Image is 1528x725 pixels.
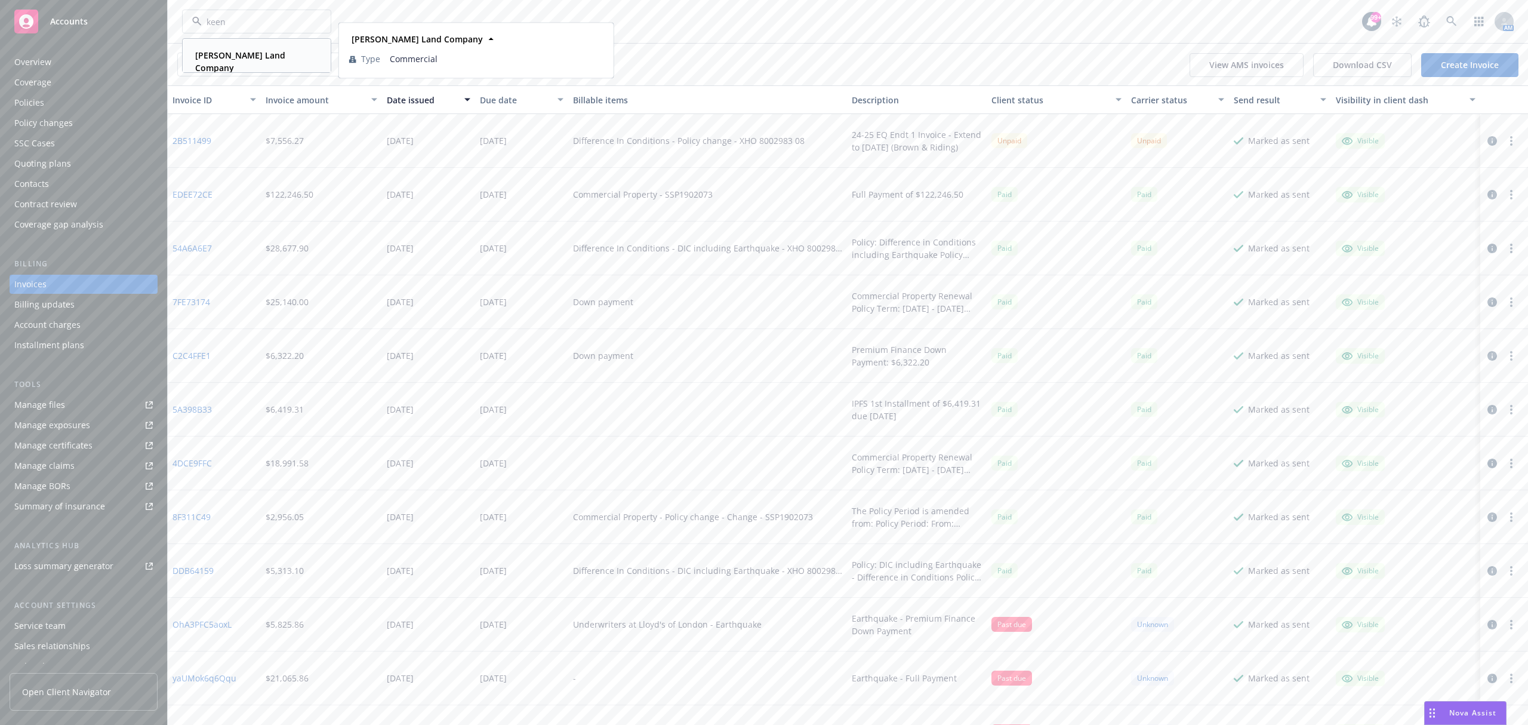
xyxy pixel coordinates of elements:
button: Carrier status [1126,85,1229,114]
div: Unknown [1131,617,1174,632]
span: Accounts [50,17,88,26]
span: Paid [991,241,1018,256]
div: The Policy Period is amended from: Policy Period: From: [DATE] - [DATE] to read as follows: Polic... [852,505,982,530]
div: Manage exposures [14,416,90,435]
div: Policy: DIC including Earthquake - Difference in Conditions Policy Term: [DATE]–[DATE] Premium Fi... [852,558,982,583]
div: Send result [1234,94,1314,106]
span: Paid [991,563,1018,578]
div: Sales relationships [14,637,90,656]
div: Tools [10,379,158,391]
div: Visible [1342,297,1379,308]
div: Policy changes [14,113,73,133]
div: Visibility in client dash [1336,94,1462,106]
div: Billable items [573,94,843,106]
a: OhA3PFC5aoxL [172,618,232,631]
a: Manage files [10,395,158,414]
div: Marked as sent [1248,511,1310,523]
div: Manage claims [14,456,75,475]
a: Loss summary generator [10,557,158,576]
div: Paid [1131,509,1157,524]
div: Paid [1131,187,1157,202]
div: Visible [1342,619,1379,630]
a: Sales relationships [10,637,158,656]
button: Date issued [382,85,475,114]
div: Manage certificates [14,436,93,455]
div: Policies [14,93,44,112]
div: Marked as sent [1248,564,1310,577]
div: IPFS 1st Installment of $6,419.31 due [DATE] [852,397,982,422]
a: Invoices [10,275,158,294]
div: Invoice amount [266,94,364,106]
a: SSC Cases [10,134,158,153]
div: Difference In Conditions - DIC including Earthquake - XHO 8002983 06 [573,564,843,577]
div: Marked as sent [1248,349,1310,362]
div: Billing updates [14,295,75,314]
div: Date issued [387,94,457,106]
div: [DATE] [387,296,414,308]
a: Billing updates [10,295,158,314]
div: Unpaid [991,133,1027,148]
div: Unpaid [1131,133,1167,148]
div: [DATE] [480,672,507,684]
div: Invoices [14,275,47,294]
div: Premium Finance Down Payment: $6,322.20 [852,343,982,368]
div: Drag to move [1425,702,1440,724]
div: Earthquake - Full Payment [852,672,957,684]
div: $28,677.90 [266,242,309,254]
div: Marked as sent [1248,403,1310,416]
span: Open Client Navigator [22,686,111,698]
div: Invoice ID [172,94,243,106]
div: Billing [10,258,158,270]
div: Service team [14,616,66,635]
div: $2,956.05 [266,511,304,523]
div: Contract review [14,195,77,214]
div: Quoting plans [14,154,71,173]
a: 7FE73174 [172,296,210,308]
span: Paid [1131,402,1157,417]
div: $7,556.27 [266,134,304,147]
div: [DATE] [387,349,414,362]
div: [DATE] [480,296,507,308]
div: [DATE] [480,511,507,523]
div: $6,419.31 [266,403,304,416]
div: Related accounts [14,657,83,676]
div: 24-25 EQ Endt 1 Invoice - Extend to [DATE] (Brown & Riding) [852,128,982,153]
a: Manage exposures [10,416,158,435]
div: [DATE] [480,457,507,469]
div: [DATE] [480,349,507,362]
div: Paid [1131,241,1157,256]
div: Coverage gap analysis [14,215,103,234]
div: Visible [1342,404,1379,415]
div: Commercial Property - Policy change - Change - SSP1902073 [573,511,813,523]
div: $21,065.86 [266,672,309,684]
div: Marked as sent [1248,134,1310,147]
div: Loss summary generator [14,557,113,576]
div: Account settings [10,600,158,612]
button: Billable items [568,85,848,114]
div: 99+ [1370,12,1381,23]
div: Commercial Property Renewal Policy Term: [DATE] - [DATE] Imperial Premium Finance Down Payment - ... [852,290,982,315]
div: Marked as sent [1248,618,1310,631]
span: Paid [991,509,1018,524]
a: 54A6A6E7 [172,242,212,254]
div: Due date [480,94,550,106]
div: Manage BORs [14,477,70,496]
div: Paid [991,294,1018,309]
div: Overview [14,53,51,72]
div: Carrier status [1131,94,1211,106]
div: [DATE] [480,134,507,147]
div: Difference In Conditions - Policy change - XHO 8002983 08 [573,134,805,147]
div: Past due [991,671,1032,686]
div: [DATE] [480,188,507,201]
div: Past due [991,617,1032,632]
div: Underwriters at Lloyd's of London - Earthquake [573,618,762,631]
div: Manage files [14,395,65,414]
div: [DATE] [387,134,414,147]
div: Commercial Property - SSP1902073 [573,188,713,201]
div: [DATE] [387,564,414,577]
a: 2B511499 [172,134,211,147]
